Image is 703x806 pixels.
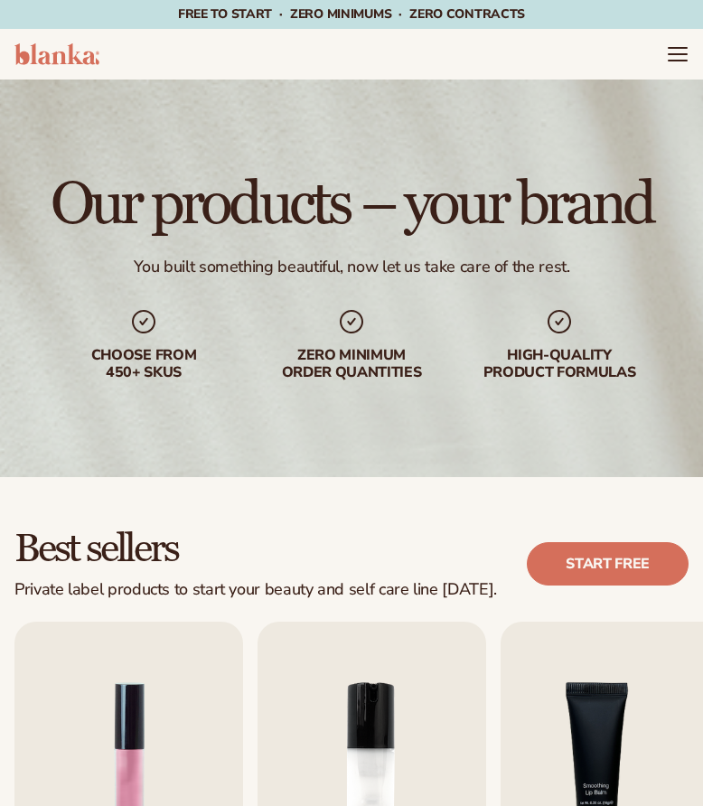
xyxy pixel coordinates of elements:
[469,347,650,381] div: High-quality product formulas
[51,175,652,235] h1: Our products – your brand
[53,347,234,381] div: Choose from 450+ Skus
[134,257,570,277] div: You built something beautiful, now let us take care of the rest.
[667,43,689,65] summary: Menu
[527,542,689,586] a: Start free
[261,347,442,381] div: Zero minimum order quantities
[14,43,99,65] img: logo
[14,580,497,600] div: Private label products to start your beauty and self care line [DATE].
[14,528,497,569] h2: Best sellers
[178,5,525,23] span: Free to start · ZERO minimums · ZERO contracts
